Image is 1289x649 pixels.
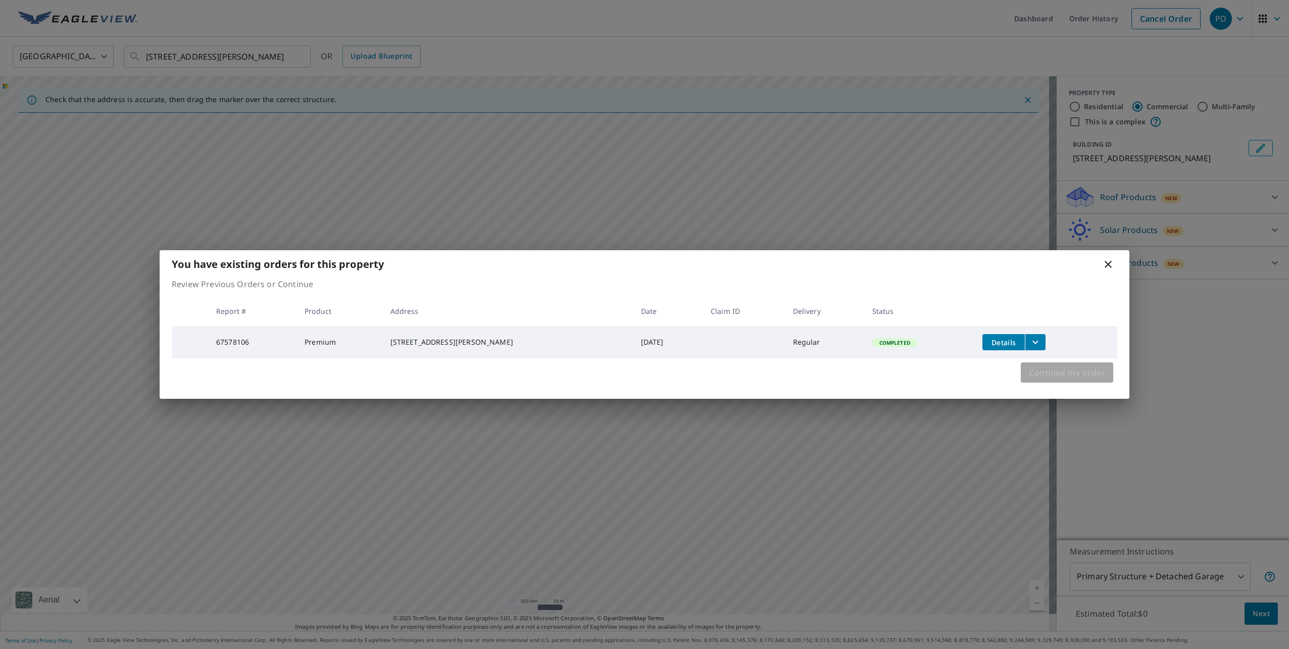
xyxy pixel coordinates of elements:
[172,278,1117,290] p: Review Previous Orders or Continue
[208,326,296,358] td: 67578106
[785,296,864,326] th: Delivery
[1021,362,1113,383] button: Continue my order
[864,296,975,326] th: Status
[382,296,633,326] th: Address
[703,296,784,326] th: Claim ID
[208,296,296,326] th: Report #
[873,339,916,346] span: Completed
[172,257,384,271] b: You have existing orders for this property
[296,326,382,358] td: Premium
[785,326,864,358] td: Regular
[296,296,382,326] th: Product
[1029,365,1105,380] span: Continue my order
[633,296,703,326] th: Date
[982,334,1025,350] button: detailsBtn-67578106
[1025,334,1046,350] button: filesDropdownBtn-67578106
[390,337,625,347] div: [STREET_ADDRESS][PERSON_NAME]
[988,338,1019,347] span: Details
[633,326,703,358] td: [DATE]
